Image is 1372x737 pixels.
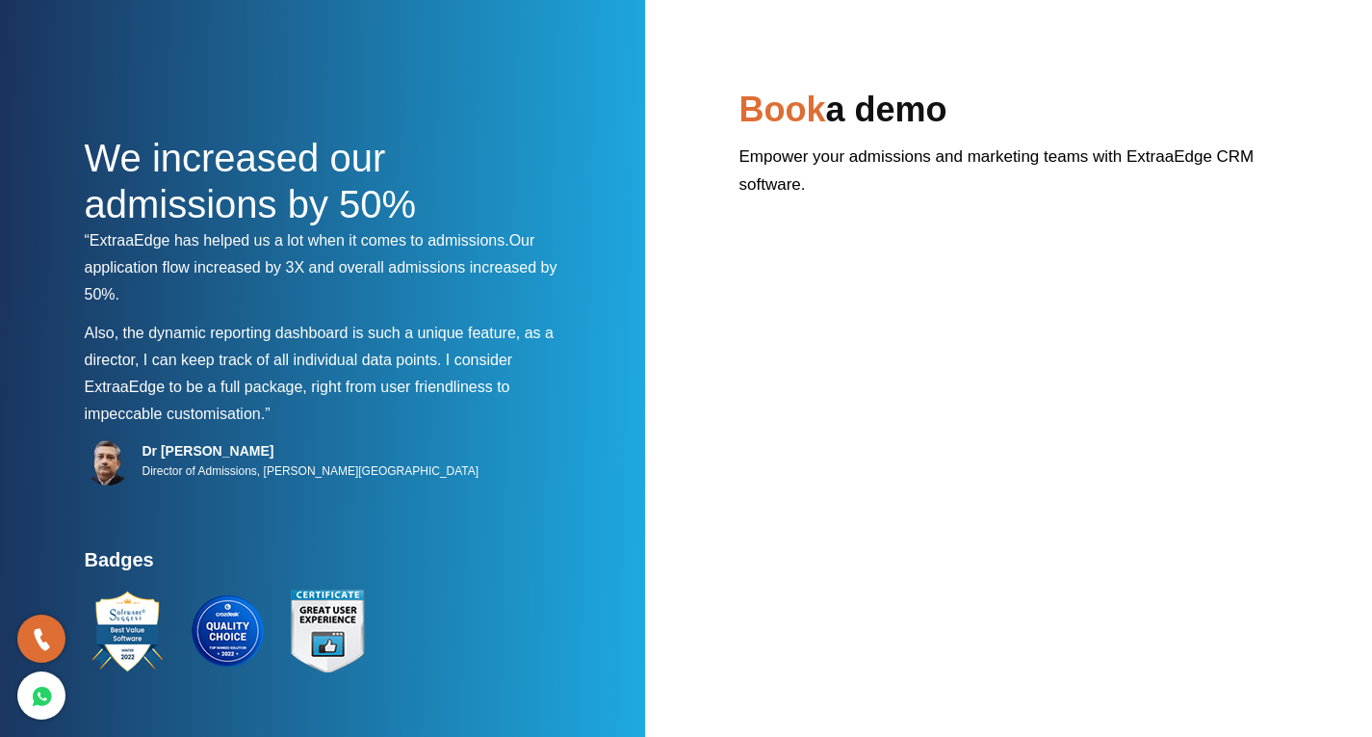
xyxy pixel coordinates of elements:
[739,87,1288,143] h2: a demo
[85,325,554,368] span: Also, the dynamic reporting dashboard is such a unique feature, as a director, I can keep track o...
[85,548,576,583] h4: Badges
[85,352,513,422] span: I consider ExtraaEdge to be a full package, right from user friendliness to impeccable customisat...
[85,232,557,303] span: Our application flow increased by 3X and overall admissions increased by 50%.
[739,143,1288,213] p: Empower your admissions and marketing teams with ExtraaEdge CRM software.
[85,137,417,225] span: We increased our admissions by 50%
[85,232,509,249] span: “ExtraaEdge has helped us a lot when it comes to admissions.
[142,442,479,460] h5: Dr [PERSON_NAME]
[142,460,479,483] p: Director of Admissions, [PERSON_NAME][GEOGRAPHIC_DATA]
[739,90,826,129] span: Book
